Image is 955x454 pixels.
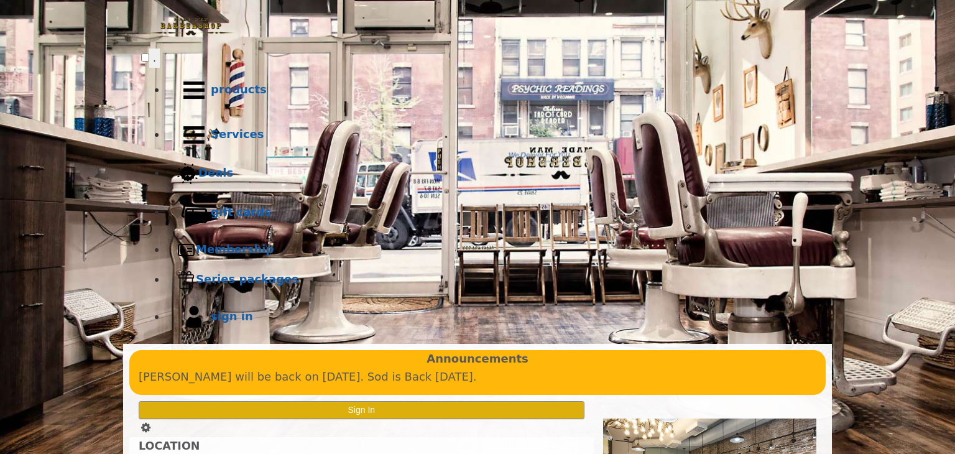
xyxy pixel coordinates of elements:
[141,7,241,47] img: Made Man Barbershop logo
[153,52,156,64] span: .
[211,127,264,141] b: Services
[139,440,200,452] b: LOCATION
[166,157,814,190] a: DealsDeals
[166,235,814,265] a: MembershipMembership
[177,196,211,229] img: Gift cards
[141,53,149,62] input: menu toggle
[166,190,814,235] a: Gift cardsgift cards
[198,166,233,179] b: Deals
[149,49,160,68] button: menu toggle
[177,300,211,334] img: sign in
[139,401,584,419] button: Sign In
[177,271,196,289] img: Series packages
[177,163,198,185] img: Deals
[196,243,274,256] b: Membership
[196,272,298,285] b: Series packages
[427,350,528,368] b: Announcements
[166,295,814,340] a: sign insign in
[211,205,271,218] b: gift cards
[177,241,196,259] img: Membership
[211,83,267,96] b: products
[166,68,814,113] a: Productsproducts
[211,310,253,323] b: sign in
[166,113,814,157] a: ServicesServices
[177,73,211,107] img: Products
[177,118,211,152] img: Services
[139,368,816,386] p: [PERSON_NAME] will be back on [DATE]. Sod is Back [DATE].
[166,265,814,295] a: Series packagesSeries packages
